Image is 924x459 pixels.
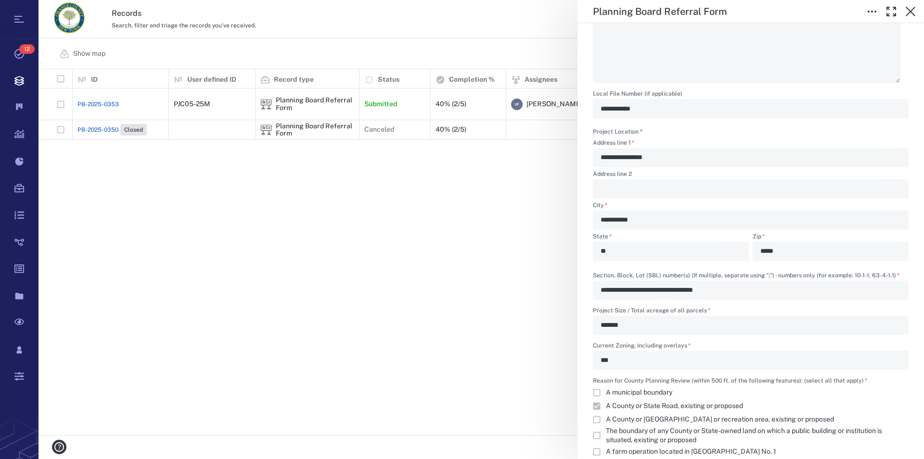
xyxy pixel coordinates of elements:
label: City [593,202,909,211]
label: Address line 2 [593,171,909,179]
button: Toggle to Edit Boxes [862,2,882,21]
span: required [640,128,642,135]
span: The boundary of any County or State-owned land on which a public building or institution is situa... [606,426,901,445]
label: Reason for County Planning Review (within 500 ft. of the following features): (select all that ap... [593,378,909,386]
span: A County or [GEOGRAPHIC_DATA] or recreation area, existing or proposed [606,415,834,424]
body: Rich Text Area. Press ALT-0 for help. [8,8,307,16]
label: Zip [753,234,909,242]
h5: Planning Board Referral Form [593,6,727,18]
div: Section, Block, Lot (SBL) number(s) (If multiple, separate using ";") - numbers only (for example... [593,281,909,300]
div: Local File Number (if applicable) [593,99,909,118]
label: Project Size / Total acreage of all parcels [593,308,909,316]
span: A County or State Road, existing or proposed [606,401,743,411]
span: 12 [19,44,35,54]
span: A farm operation located in [GEOGRAPHIC_DATA] No. 1 [606,447,776,457]
button: Toggle Fullscreen [882,2,901,21]
label: Local File Number (if applicable) [593,91,909,99]
label: Address line 1 [593,140,909,148]
label: State [593,234,749,242]
button: Close [901,2,920,21]
label: Current Zoning, including overlays [593,343,909,351]
span: Help [22,7,40,15]
label: Section, Block, Lot (SBL) number(s) (If multiple, separate using ";") - numbers only (for example... [593,273,909,281]
label: Project Location [593,128,642,136]
div: Current Zoning, including overlays [593,351,909,370]
div: Project Size / Total acreage of all parcels [593,316,909,335]
span: A municipal boundary [606,388,672,397]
